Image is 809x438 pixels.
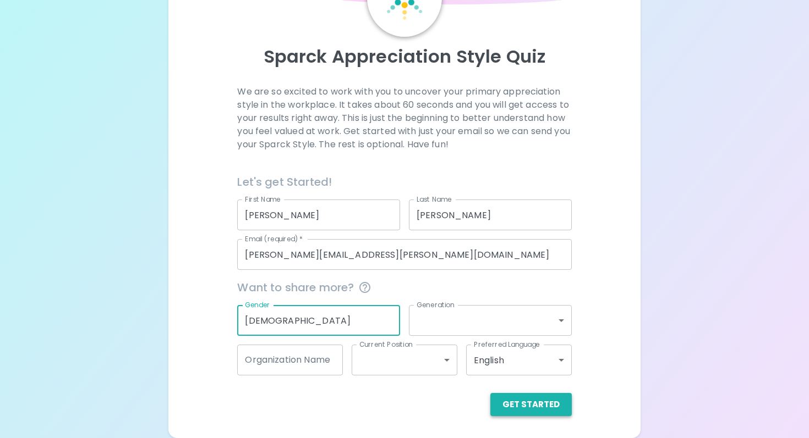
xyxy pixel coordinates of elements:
[245,195,281,204] label: First Name
[417,195,451,204] label: Last Name
[474,340,540,349] label: Preferred Language
[237,85,571,151] p: We are so excited to work with you to uncover your primary appreciation style in the workplace. I...
[182,46,627,68] p: Sparck Appreciation Style Quiz
[237,173,571,191] h6: Let's get Started!
[245,234,303,243] label: Email (required)
[237,279,571,296] span: Want to share more?
[417,300,455,309] label: Generation
[466,345,572,375] div: English
[245,300,270,309] label: Gender
[490,393,572,416] button: Get Started
[358,281,371,294] svg: This information is completely confidential and only used for aggregated appreciation studies at ...
[359,340,413,349] label: Current Position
